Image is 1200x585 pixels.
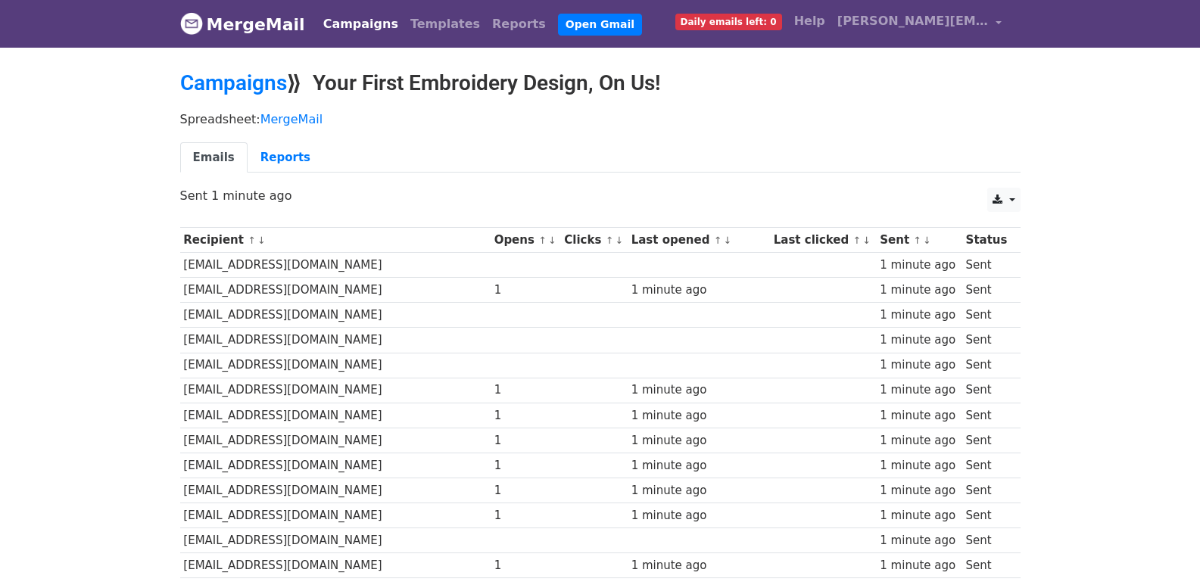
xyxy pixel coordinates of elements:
a: Templates [404,9,486,39]
div: 1 minute ago [880,507,958,524]
td: [EMAIL_ADDRESS][DOMAIN_NAME] [180,503,491,528]
div: 1 [494,432,557,450]
a: ↓ [257,235,266,246]
a: ↓ [548,235,556,246]
div: 1 minute ago [880,381,958,399]
td: [EMAIL_ADDRESS][DOMAIN_NAME] [180,553,491,578]
td: Sent [962,328,1013,353]
div: 1 minute ago [631,282,767,299]
a: Help [788,6,831,36]
td: Sent [962,553,1013,578]
th: Sent [877,228,962,253]
a: MergeMail [260,112,323,126]
th: Status [962,228,1013,253]
a: Open Gmail [558,14,642,36]
td: [EMAIL_ADDRESS][DOMAIN_NAME] [180,303,491,328]
td: Sent [962,353,1013,378]
h2: ⟫ Your First Embroidery Design, On Us! [180,70,1021,96]
td: Sent [962,253,1013,278]
div: 1 [494,557,557,574]
div: 1 [494,407,557,425]
td: [EMAIL_ADDRESS][DOMAIN_NAME] [180,428,491,453]
div: 1 minute ago [880,282,958,299]
div: 1 minute ago [631,432,767,450]
a: ↑ [853,235,862,246]
div: 1 minute ago [880,307,958,324]
th: Opens [491,228,561,253]
td: [EMAIL_ADDRESS][DOMAIN_NAME] [180,253,491,278]
td: [EMAIL_ADDRESS][DOMAIN_NAME] [180,478,491,503]
div: 1 minute ago [880,557,958,574]
a: [PERSON_NAME][EMAIL_ADDRESS][DOMAIN_NAME] [831,6,1008,42]
span: [PERSON_NAME][EMAIL_ADDRESS][DOMAIN_NAME] [837,12,989,30]
a: ↓ [923,235,931,246]
div: 1 minute ago [631,557,767,574]
div: 1 minute ago [880,432,958,450]
img: MergeMail logo [180,12,203,35]
td: Sent [962,403,1013,428]
td: Sent [962,378,1013,403]
div: 1 minute ago [880,482,958,499]
div: 1 minute ago [880,407,958,425]
a: Campaigns [317,9,404,39]
div: 1 [494,381,557,399]
p: Spreadsheet: [180,111,1021,127]
td: Sent [962,503,1013,528]
td: Sent [962,453,1013,478]
div: 1 minute ago [880,356,958,374]
a: ↓ [615,235,623,246]
td: [EMAIL_ADDRESS][DOMAIN_NAME] [180,453,491,478]
a: ↑ [538,235,547,246]
td: [EMAIL_ADDRESS][DOMAIN_NAME] [180,353,491,378]
div: 1 minute ago [880,532,958,549]
td: [EMAIL_ADDRESS][DOMAIN_NAME] [180,403,491,428]
th: Last clicked [770,228,877,253]
a: Emails [180,142,248,173]
a: ↑ [714,235,722,246]
div: 1 minute ago [880,457,958,475]
th: Recipient [180,228,491,253]
div: 1 [494,507,557,524]
div: 1 minute ago [880,331,958,349]
a: Daily emails left: 0 [669,6,788,36]
a: ↓ [723,235,731,246]
a: ↑ [248,235,256,246]
a: ↑ [913,235,921,246]
a: ↑ [606,235,614,246]
td: Sent [962,278,1013,303]
div: 1 minute ago [631,507,767,524]
a: Reports [248,142,323,173]
a: ↓ [862,235,871,246]
a: Reports [486,9,552,39]
div: 1 minute ago [631,457,767,475]
td: [EMAIL_ADDRESS][DOMAIN_NAME] [180,378,491,403]
div: 1 [494,457,557,475]
a: MergeMail [180,8,305,40]
div: 1 [494,282,557,299]
td: [EMAIL_ADDRESS][DOMAIN_NAME] [180,278,491,303]
div: 1 minute ago [631,407,767,425]
td: Sent [962,528,1013,553]
td: Sent [962,303,1013,328]
th: Last opened [628,228,770,253]
p: Sent 1 minute ago [180,188,1021,204]
div: 1 minute ago [631,482,767,499]
td: Sent [962,428,1013,453]
td: [EMAIL_ADDRESS][DOMAIN_NAME] [180,528,491,553]
span: Daily emails left: 0 [675,14,782,30]
div: 1 minute ago [880,257,958,274]
td: Sent [962,478,1013,503]
div: 1 [494,482,557,499]
div: 1 minute ago [631,381,767,399]
th: Clicks [561,228,628,253]
td: [EMAIL_ADDRESS][DOMAIN_NAME] [180,328,491,353]
a: Campaigns [180,70,287,95]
